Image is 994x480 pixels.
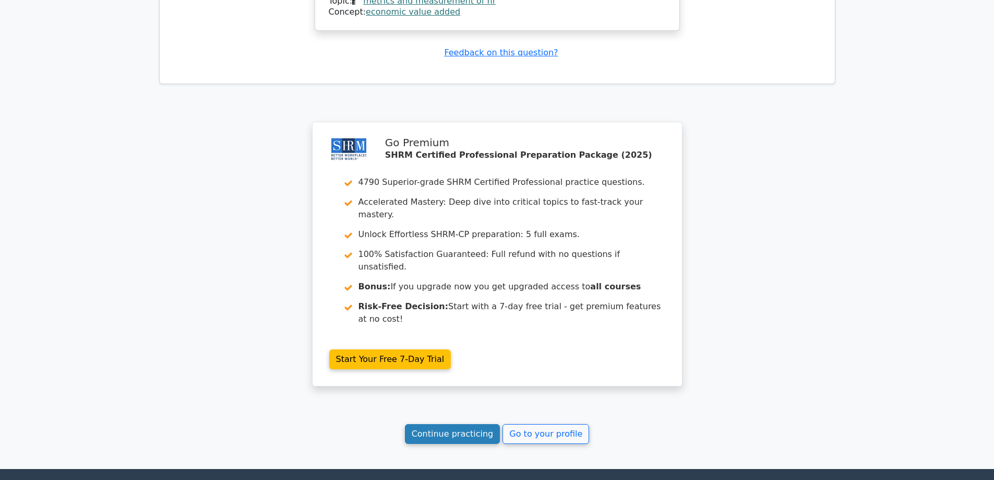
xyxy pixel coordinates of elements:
[502,424,589,444] a: Go to your profile
[329,7,666,18] div: Concept:
[329,349,451,369] a: Start Your Free 7-Day Trial
[366,7,460,17] a: economic value added
[405,424,500,444] a: Continue practicing
[444,48,558,57] a: Feedback on this question?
